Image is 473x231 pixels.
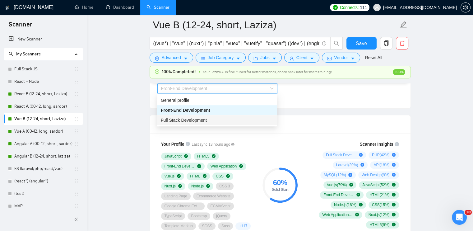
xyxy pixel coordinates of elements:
[262,188,298,191] div: Solid Start
[14,125,74,138] a: Vue A (00-12, long, sardor)
[74,154,79,159] span: holder
[106,5,134,10] a: dashboardDashboard
[74,141,79,146] span: holder
[191,214,207,219] span: Bootstrap
[4,33,83,45] li: New Scanner
[153,40,319,47] input: Search Freelance Jobs...
[202,224,212,229] span: SCSS
[16,51,41,57] span: My Scanners
[155,56,159,61] span: setting
[192,142,234,148] span: Last sync 13 hours ago
[365,54,382,61] a: Reset All
[9,52,13,56] span: search
[334,202,356,207] span: Node.js ( 18 %)
[203,174,206,178] span: check-circle
[9,51,41,57] span: My Scanners
[392,183,396,186] span: check-circle
[284,53,320,63] button: userClientcaret-down
[359,142,393,146] span: Scanner Insights
[226,174,230,178] span: check-circle
[74,79,79,84] span: holder
[212,154,216,158] span: check-circle
[239,164,243,168] span: check-circle
[162,68,197,75] span: 100% Completed !
[356,40,367,47] span: Save
[236,56,240,61] span: caret-down
[146,5,169,10] a: searchScanner
[372,202,389,207] span: CSS ( 15 %)
[157,95,277,105] div: General profile
[5,3,10,13] img: logo
[183,56,188,61] span: caret-down
[359,153,363,157] span: plus-circle
[262,179,298,186] div: 60 %
[14,75,74,88] a: React + Node
[452,210,467,225] iframe: Intercom live chat
[4,113,83,125] li: Vue B (12-24, short, Laziza)
[4,75,83,88] li: React + Node
[290,56,294,61] span: user
[4,150,83,163] li: Angular B (12-24, short, laziza)
[178,184,182,188] span: check-circle
[380,40,392,46] span: copy
[74,216,80,223] span: double-left
[322,212,353,217] span: Web Application ( 15 %)
[75,5,93,10] a: homeHome
[211,164,237,169] span: Web Application
[74,179,79,184] span: holder
[334,54,348,61] span: Vendor
[346,37,377,49] button: Save
[239,224,247,229] span: + 117
[4,187,83,200] li: (test)
[197,194,230,199] span: Ecommerce Website
[368,212,389,217] span: Nuxt.js ( 12 %)
[392,173,396,177] span: plus-circle
[201,56,205,61] span: bars
[4,175,83,187] li: (react*) (angular*)
[165,214,182,219] span: TypeScript
[350,56,355,61] span: caret-down
[14,200,74,212] a: MVP
[14,88,74,100] a: React B (12-24, short, Laziza)
[336,163,358,167] span: Laravel ( 39 %)
[327,182,347,187] span: Vue.js ( 79 %)
[74,204,79,209] span: holder
[161,108,210,113] span: Front-End Development
[327,56,332,61] span: idcard
[331,40,342,46] span: search
[74,67,79,72] span: holder
[4,163,83,175] li: FS (laravel/php/react/vue)
[260,54,270,61] span: Jobs
[4,63,83,75] li: Full Stack JS
[4,200,83,212] li: MVP
[392,223,396,226] span: check-circle
[393,69,405,75] span: 100%
[74,191,79,196] span: holder
[165,184,176,189] span: Nuxt.js
[396,40,408,46] span: delete
[310,56,314,61] span: caret-down
[161,97,273,104] div: General profile
[165,154,182,159] span: JavaScript
[161,142,184,147] span: Your Profile
[322,41,326,45] span: info-circle
[14,187,74,200] a: (test)
[322,53,360,63] button: idcardVendorcaret-down
[324,172,346,177] span: MySQL ( 12 %)
[461,2,471,12] button: setting
[74,166,79,171] span: holder
[165,204,201,209] span: Google Chrome Extension
[177,174,181,178] span: check-circle
[196,53,246,63] button: barsJob Categorycaret-down
[461,5,471,10] a: setting
[461,5,470,10] span: setting
[399,21,407,29] span: edit
[184,154,188,158] span: check-circle
[186,142,190,146] span: info-circle
[369,222,389,227] span: HTML5 ( 9 %)
[74,92,79,97] span: holder
[360,163,364,167] span: plus-circle
[14,175,74,187] a: (react*) (angular*)
[161,118,207,123] span: Full Stack Development
[165,164,195,169] span: Front-End Development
